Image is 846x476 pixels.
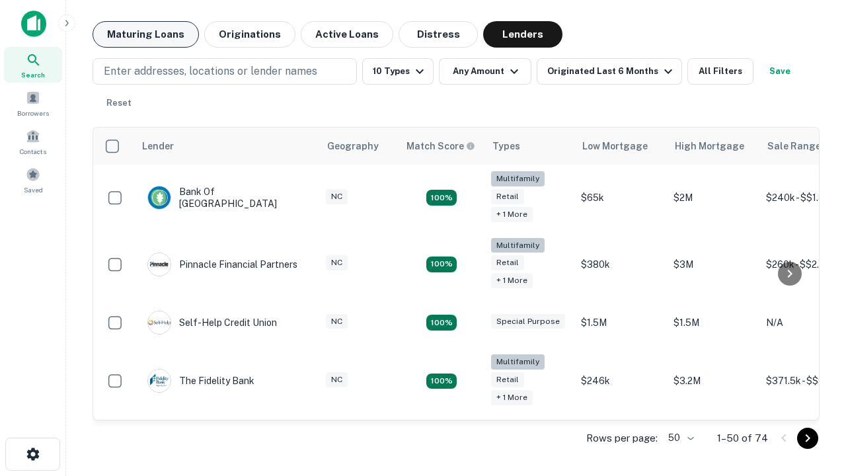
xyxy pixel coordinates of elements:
[4,47,62,83] a: Search
[667,165,759,231] td: $2M
[326,189,348,204] div: NC
[491,273,533,288] div: + 1 more
[574,348,667,415] td: $246k
[406,139,473,153] h6: Match Score
[148,186,171,209] img: picture
[426,374,457,389] div: Matching Properties: 10, hasApolloMatch: undefined
[491,189,524,204] div: Retail
[767,138,821,154] div: Sale Range
[492,138,520,154] div: Types
[426,190,457,206] div: Matching Properties: 17, hasApolloMatch: undefined
[93,58,357,85] button: Enter addresses, locations or lender names
[797,428,818,449] button: Go to next page
[147,311,277,335] div: Self-help Credit Union
[147,369,254,393] div: The Fidelity Bank
[574,297,667,348] td: $1.5M
[667,348,759,415] td: $3.2M
[574,231,667,298] td: $380k
[326,255,348,270] div: NC
[399,128,484,165] th: Capitalize uses an advanced AI algorithm to match your search with the best lender. The match sco...
[104,63,317,79] p: Enter addresses, locations or lender names
[491,390,533,405] div: + 1 more
[675,138,744,154] div: High Mortgage
[406,139,475,153] div: Capitalize uses an advanced AI algorithm to match your search with the best lender. The match sco...
[301,21,393,48] button: Active Loans
[93,21,199,48] button: Maturing Loans
[17,108,49,118] span: Borrowers
[574,128,667,165] th: Low Mortgage
[491,171,545,186] div: Multifamily
[148,311,171,334] img: picture
[204,21,295,48] button: Originations
[717,430,768,446] p: 1–50 of 74
[327,138,379,154] div: Geography
[484,128,574,165] th: Types
[326,372,348,387] div: NC
[491,207,533,222] div: + 1 more
[483,21,562,48] button: Lenders
[491,314,565,329] div: Special Purpose
[399,21,478,48] button: Distress
[547,63,676,79] div: Originated Last 6 Months
[574,165,667,231] td: $65k
[426,315,457,331] div: Matching Properties: 11, hasApolloMatch: undefined
[667,231,759,298] td: $3M
[491,354,545,370] div: Multifamily
[21,69,45,80] span: Search
[362,58,434,85] button: 10 Types
[537,58,682,85] button: Originated Last 6 Months
[667,128,759,165] th: High Mortgage
[148,370,171,392] img: picture
[21,11,46,37] img: capitalize-icon.png
[667,297,759,348] td: $1.5M
[586,430,658,446] p: Rows per page:
[148,253,171,276] img: picture
[759,58,801,85] button: Save your search to get updates of matches that match your search criteria.
[426,257,457,272] div: Matching Properties: 17, hasApolloMatch: undefined
[326,314,348,329] div: NC
[663,428,696,448] div: 50
[687,58,753,85] button: All Filters
[20,146,46,157] span: Contacts
[582,138,648,154] div: Low Mortgage
[147,186,306,210] div: Bank Of [GEOGRAPHIC_DATA]
[4,85,62,121] a: Borrowers
[4,124,62,159] a: Contacts
[319,128,399,165] th: Geography
[134,128,319,165] th: Lender
[142,138,174,154] div: Lender
[491,255,524,270] div: Retail
[4,162,62,198] a: Saved
[780,328,846,391] iframe: Chat Widget
[24,184,43,195] span: Saved
[491,238,545,253] div: Multifamily
[98,90,140,116] button: Reset
[491,372,524,387] div: Retail
[147,253,297,276] div: Pinnacle Financial Partners
[439,58,531,85] button: Any Amount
